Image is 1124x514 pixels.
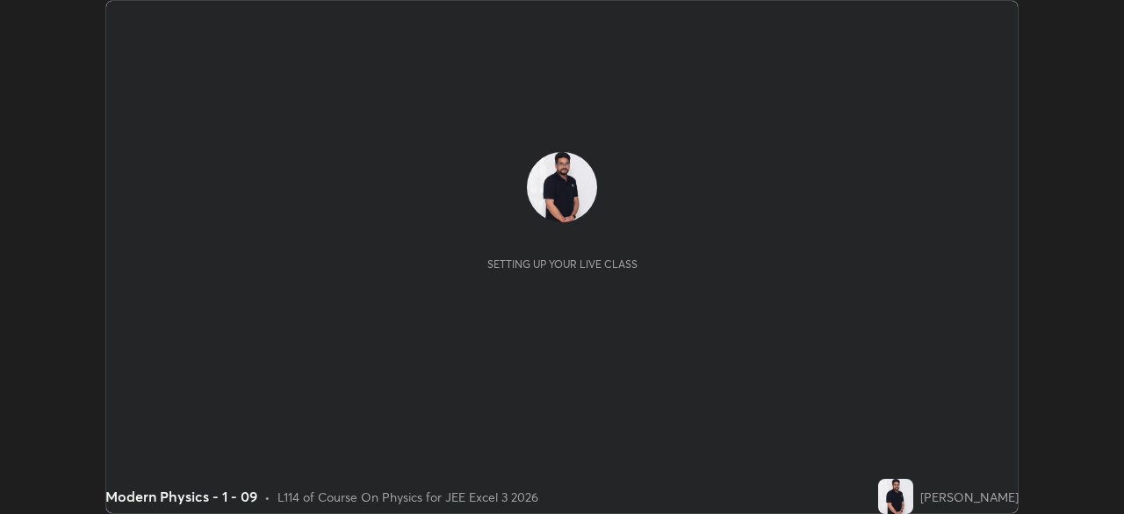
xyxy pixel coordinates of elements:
[920,488,1019,506] div: [PERSON_NAME]
[487,257,638,271] div: Setting up your live class
[878,479,913,514] img: a4c94a1eef7543cf89a495a7deb2b920.jpg
[277,488,538,506] div: L114 of Course On Physics for JEE Excel 3 2026
[264,488,270,506] div: •
[105,486,257,507] div: Modern Physics - 1 - 09
[527,152,597,222] img: a4c94a1eef7543cf89a495a7deb2b920.jpg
